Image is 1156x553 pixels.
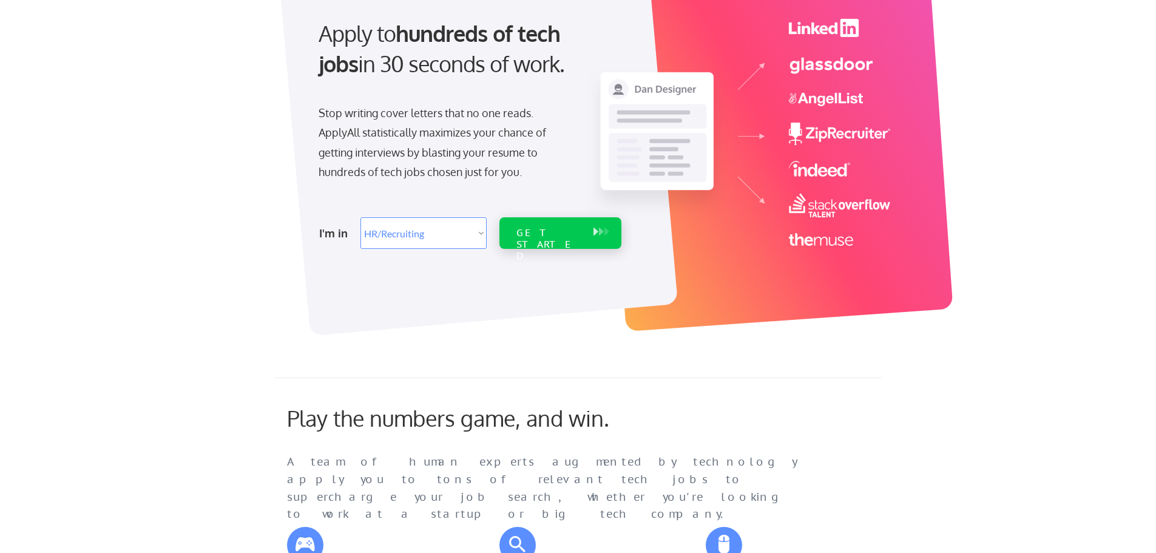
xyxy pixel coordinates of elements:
div: A team of human experts augmented by technology apply you to tons of relevant tech jobs to superc... [287,453,821,523]
div: Apply to in 30 seconds of work. [319,18,617,80]
div: Play the numbers game, and win. [287,405,663,431]
div: I'm in [319,223,353,243]
div: GET STARTED [516,227,581,262]
div: Stop writing cover letters that no one reads. ApplyAll statistically maximizes your chance of get... [319,103,568,182]
strong: hundreds of tech jobs [319,19,566,77]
